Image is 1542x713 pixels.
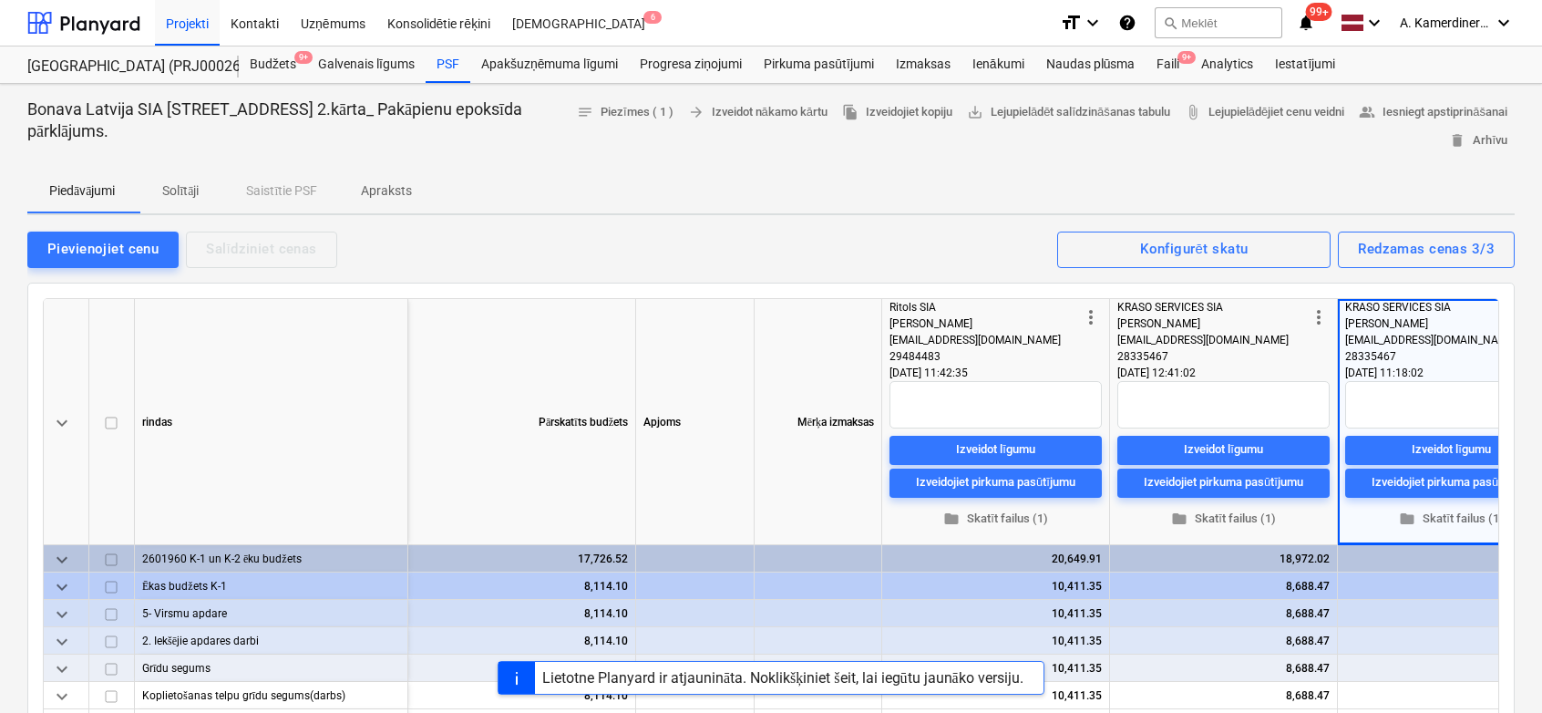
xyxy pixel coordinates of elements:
div: Izveidot līgumu [956,439,1035,460]
a: Galvenais līgums [307,46,426,83]
a: Izmaksas [885,46,961,83]
span: keyboard_arrow_down [51,630,73,652]
button: Arhīvu [1442,127,1515,155]
div: Izveidojiet pirkuma pasūtījumu [916,472,1075,493]
span: Skatīt failus (1) [1125,508,1322,529]
p: Piedāvājumi [49,181,115,201]
button: Izveidot nākamo kārtu [681,98,835,127]
button: Meklēt [1155,7,1282,38]
div: 10,411.35 [889,573,1102,600]
span: delete [1449,132,1465,149]
div: Chat Widget [1451,625,1542,713]
button: Pievienojiet cenu [27,232,179,268]
div: Lietotne Planyard ir atjaunināta. Noklikšķiniet šeit, lai iegūtu jaunāko versiju. [542,669,1023,687]
div: Mērķa izmaksas [755,299,882,545]
div: KRASO SERVICES SIA [1117,299,1308,315]
div: Apjoms [636,299,755,545]
div: 2. Iekšējie apdares darbi [142,627,400,654]
i: keyboard_arrow_down [1363,12,1385,34]
span: save_alt [967,104,983,120]
a: Naudas plūsma [1035,46,1146,83]
a: Lejupielādējiet cenu veidni [1177,98,1352,127]
div: 5- Virsmu apdare [142,600,400,626]
button: Izveidot līgumu [889,435,1102,464]
div: 17,726.52 [416,545,628,573]
div: 8,114.10 [416,573,628,600]
div: Ritols SIA [889,299,1080,315]
div: Faili [1146,46,1190,83]
span: people_alt [1359,104,1375,120]
div: Redzamas cenas 3/3 [1358,237,1495,261]
div: 8,688.47 [1117,627,1330,655]
div: 29484483 [889,348,1080,365]
div: 8,114.10 [416,682,628,709]
a: Apakšuzņēmuma līgumi [470,46,629,83]
div: Grīdu segums [142,655,400,681]
div: Pārskatīts budžets [408,299,636,545]
span: Lejupielādēt salīdzināšanas tabulu [967,102,1170,123]
button: Piezīmes ( 1 ) [570,98,681,127]
span: file_copy [842,104,858,120]
div: 10,411.35 [889,600,1102,627]
span: folder [1171,511,1187,527]
p: Bonava Latvija SIA [STREET_ADDRESS] 2.kārta_ Pakāpienu epoksīda pārklājums. [27,98,567,142]
a: PSF [426,46,470,83]
div: 10,411.35 [889,627,1102,655]
div: 8,114.10 [416,655,628,682]
a: Lejupielādēt salīdzināšanas tabulu [960,98,1177,127]
span: 9+ [294,51,313,64]
i: notifications [1297,12,1315,34]
span: attach_file [1185,104,1201,120]
span: 6 [643,11,662,24]
div: 8,114.10 [416,627,628,655]
p: Apraksts [361,181,412,201]
div: 10,411.35 [889,682,1102,709]
button: Izveidojiet pirkuma pasūtījumu [889,468,1102,497]
span: [EMAIL_ADDRESS][DOMAIN_NAME] [1117,334,1289,346]
span: arrow_forward [688,104,704,120]
a: Iestatījumi [1264,46,1346,83]
div: 10,411.35 [889,655,1102,682]
div: [DATE] 11:42:35 [889,365,1102,381]
p: Solītāji [159,181,202,201]
div: 8,688.47 [1117,655,1330,682]
i: Zināšanu pamats [1118,12,1136,34]
a: Faili9+ [1146,46,1190,83]
button: Izveidojiet kopiju [835,98,960,127]
div: 8,688.47 [1117,573,1330,600]
div: 20,649.91 [889,545,1102,573]
button: Konfigurēt skatu [1057,232,1331,268]
span: Izveidot nākamo kārtu [688,102,828,123]
i: keyboard_arrow_down [1493,12,1515,34]
div: Konfigurēt skatu [1140,237,1248,261]
button: Skatīt failus (1) [1117,504,1330,532]
div: 18,972.02 [1117,545,1330,573]
i: format_size [1060,12,1082,34]
span: notes [577,104,593,120]
div: Izveidojiet pirkuma pasūtījumu [1144,472,1303,493]
div: [PERSON_NAME] [1345,315,1536,332]
span: Lejupielādējiet cenu veidni [1185,102,1344,123]
button: Izveidot līgumu [1117,435,1330,464]
div: 28335467 [1345,348,1536,365]
span: keyboard_arrow_down [51,685,73,707]
button: Skatīt failus (1) [889,504,1102,532]
span: more_vert [1080,306,1102,328]
a: Progresa ziņojumi [629,46,753,83]
span: keyboard_arrow_down [51,411,73,433]
div: Izveidot līgumu [1184,439,1263,460]
span: Izveidojiet kopiju [842,102,952,123]
a: Analytics [1190,46,1264,83]
div: Ienākumi [961,46,1035,83]
span: 9+ [1177,51,1196,64]
div: 8,114.10 [416,600,628,627]
div: [DATE] 12:41:02 [1117,365,1330,381]
a: Pirkuma pasūtījumi [753,46,885,83]
button: Redzamas cenas 3/3 [1338,232,1515,268]
span: [EMAIL_ADDRESS][DOMAIN_NAME] [889,334,1061,346]
span: [EMAIL_ADDRESS][DOMAIN_NAME] [1345,334,1516,346]
div: [PERSON_NAME] [889,315,1080,332]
